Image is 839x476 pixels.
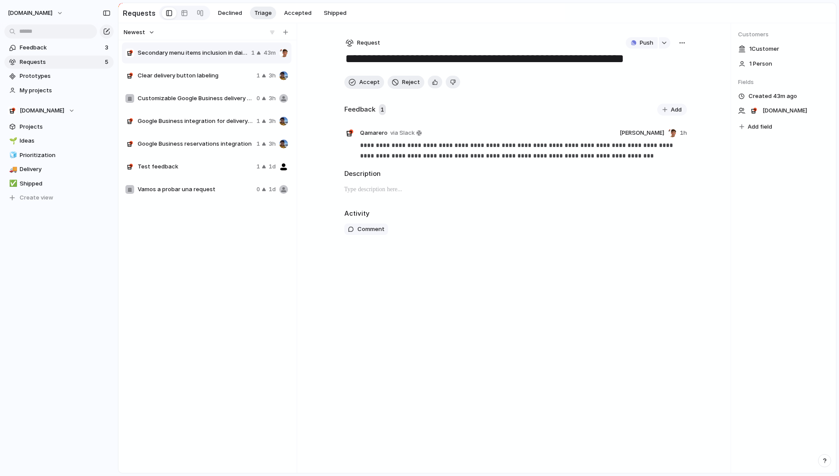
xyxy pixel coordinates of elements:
span: Prototypes [20,72,111,80]
button: Add field [738,121,773,133]
a: 🌱Ideas [4,134,114,147]
span: 3h [269,117,276,126]
span: Shipped [324,9,347,17]
span: Projects [20,122,111,131]
span: [DOMAIN_NAME] [20,106,64,115]
span: [DOMAIN_NAME] [8,9,52,17]
span: Requests [20,58,102,66]
span: 1 [257,140,260,148]
button: 🚚 [8,165,17,174]
span: Accepted [284,9,312,17]
span: 1h [680,129,687,137]
span: Feedback [20,43,102,52]
span: Reject [402,78,420,87]
span: Ideas [20,136,111,145]
h2: Description [344,169,687,179]
button: Shipped [319,7,351,20]
span: 1 [257,117,260,126]
span: 1 Person [749,59,772,68]
span: Delivery [20,165,111,174]
span: 0 [257,94,260,103]
a: 🚚Delivery [4,163,114,176]
span: 3h [269,140,276,148]
a: Feedback3 [4,41,114,54]
span: Add [671,105,682,114]
span: 1 [257,162,260,171]
span: 0 [257,185,260,194]
span: My projects [20,86,111,95]
a: via Slack [388,128,423,138]
span: Test feedback [138,162,253,171]
button: Reject [388,76,424,89]
span: Customizable Google Business delivery button color [138,94,253,103]
span: 1 [251,49,255,57]
span: 3 [105,43,110,52]
h2: Requests [123,8,156,18]
span: [DOMAIN_NAME] [763,106,807,115]
span: 5 [105,58,110,66]
h2: Activity [344,209,370,219]
h2: Feedback [344,105,375,115]
span: Create view [20,193,53,202]
span: Push [640,38,653,47]
button: Triage [250,7,276,20]
span: Comment [357,225,385,234]
span: 1d [269,185,276,194]
span: 1 [257,71,260,80]
span: Qamarero [360,129,388,137]
div: ✅ [9,178,15,189]
div: 🚚 [9,164,15,175]
button: Create view [4,191,114,204]
button: Newest [122,27,156,38]
button: [DOMAIN_NAME] [4,104,114,117]
span: [PERSON_NAME] [620,129,664,137]
div: 🧊 [9,150,15,160]
span: Google Business integration for delivery orders [138,117,253,126]
span: Fields [738,78,829,87]
a: ✅Shipped [4,177,114,190]
span: Google Business reservations integration [138,140,253,148]
span: Newest [124,28,145,37]
span: Declined [218,9,242,17]
button: [DOMAIN_NAME] [4,6,68,20]
a: Requests5 [4,56,114,69]
button: Push [626,37,658,49]
span: via Slack [390,129,415,137]
button: Declined [214,7,246,20]
button: Accepted [280,7,316,20]
a: Projects [4,120,114,133]
span: 1d [269,162,276,171]
a: 🧊Prioritization [4,149,114,162]
span: Customers [738,30,829,39]
span: Triage [254,9,272,17]
button: 🧊 [8,151,17,160]
button: Accept [344,76,384,89]
span: Vamos a probar una request [138,185,253,194]
span: Created 43m ago [749,92,797,101]
button: Add [657,104,687,116]
span: 1 Customer [749,45,779,53]
span: Secondary menu items inclusion in daily product sales view [138,49,248,57]
button: ✅ [8,179,17,188]
a: My projects [4,84,114,97]
a: Prototypes [4,70,114,83]
span: 1 [379,104,386,115]
span: Accept [359,78,380,87]
button: Comment [344,224,388,235]
button: Request [344,37,381,49]
span: Clear delivery button labeling [138,71,253,80]
span: 3h [269,71,276,80]
span: Shipped [20,179,111,188]
span: Add field [748,122,772,131]
span: 3h [269,94,276,103]
span: Request [357,38,380,47]
button: 🌱 [8,136,17,145]
span: Prioritization [20,151,111,160]
span: 43m [263,49,276,57]
div: 🌱 [9,136,15,146]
